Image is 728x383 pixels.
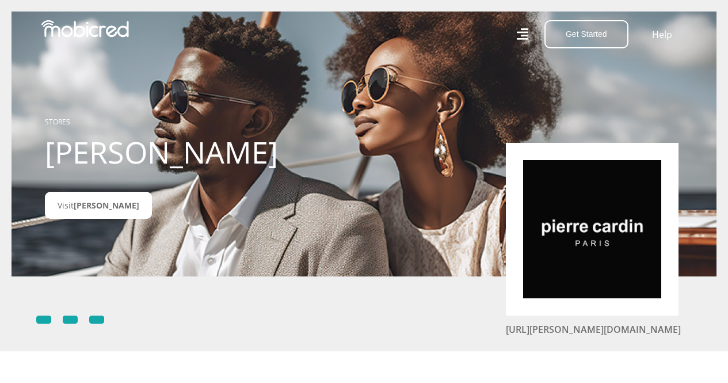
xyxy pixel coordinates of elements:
a: Visit[PERSON_NAME] [45,192,152,219]
a: STORES [45,117,70,127]
img: Pierre - Cardin [523,160,661,298]
a: Help [651,27,673,42]
a: [URL][PERSON_NAME][DOMAIN_NAME] [506,323,681,336]
img: Mobicred [41,20,129,37]
a: Follow Pierre - Cardin on Twitter [63,316,78,324]
a: Follow Pierre - Cardin on Instagram [89,316,104,324]
a: Follow Pierre - Cardin on Facebook [36,316,51,324]
h1: [PERSON_NAME] [45,134,301,170]
span: [PERSON_NAME] [74,200,139,211]
button: Get Started [544,20,628,48]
